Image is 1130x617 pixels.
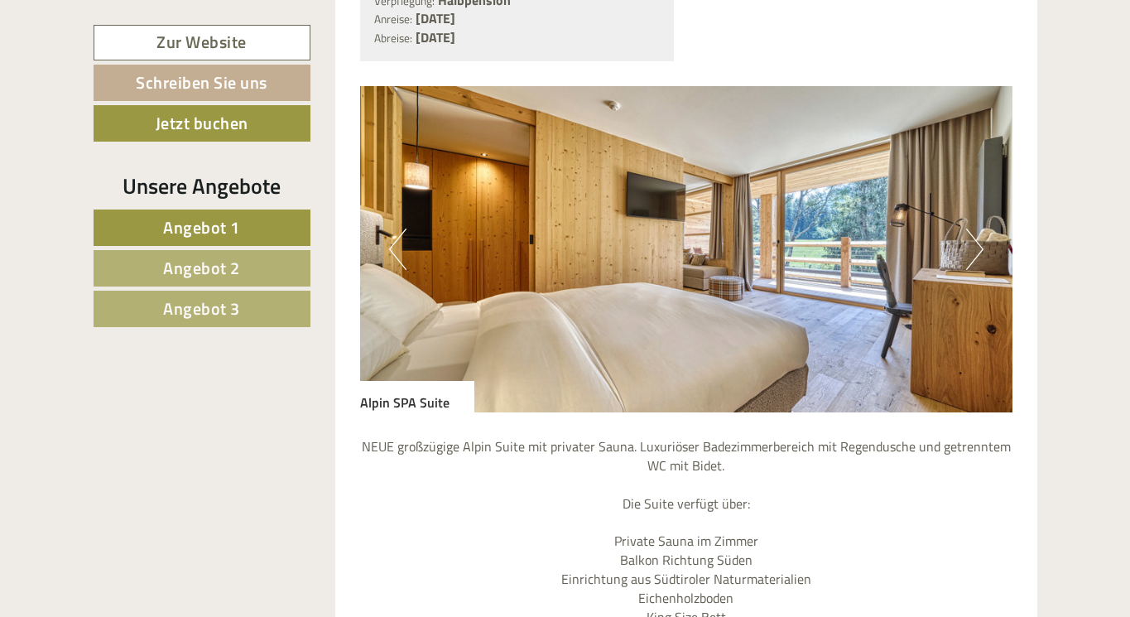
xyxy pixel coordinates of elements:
span: Angebot 3 [163,296,240,321]
span: Angebot 2 [163,255,240,281]
span: Angebot 1 [163,215,240,240]
div: Alpin SPA Suite [360,381,474,412]
a: Schreiben Sie uns [94,65,310,101]
img: image [360,86,1012,412]
b: [DATE] [416,8,455,28]
div: Unsere Angebote [94,171,310,201]
a: Jetzt buchen [94,105,310,142]
a: Zur Website [94,25,310,60]
button: Next [966,229,983,270]
small: Anreise: [374,11,412,27]
button: Previous [389,229,406,270]
small: Abreise: [374,30,412,46]
b: [DATE] [416,27,455,47]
